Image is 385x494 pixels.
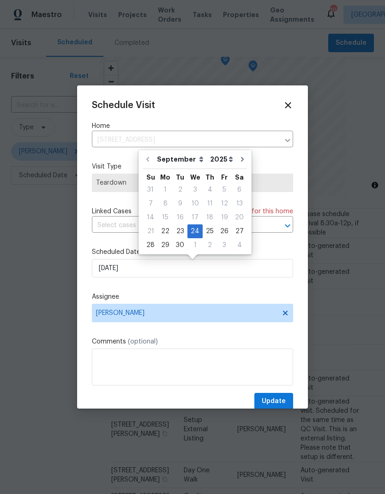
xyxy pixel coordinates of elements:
label: Comments [92,337,293,346]
button: Go to next month [235,150,249,169]
div: Mon Sep 22 2025 [158,224,173,238]
div: 13 [232,197,247,210]
div: 3 [187,183,203,196]
span: Close [283,100,293,110]
div: 4 [232,239,247,252]
div: Sat Sep 27 2025 [232,224,247,238]
label: Scheduled Date [92,247,293,257]
div: Tue Sep 09 2025 [173,197,187,211]
div: 15 [158,211,173,224]
div: Sun Sep 21 2025 [143,224,158,238]
div: Thu Sep 25 2025 [203,224,217,238]
div: Sat Sep 20 2025 [232,211,247,224]
div: Tue Sep 16 2025 [173,211,187,224]
div: 17 [187,211,203,224]
div: 10 [187,197,203,210]
div: 2 [173,183,187,196]
div: Thu Sep 04 2025 [203,183,217,197]
div: Wed Oct 01 2025 [187,238,203,252]
span: Linked Cases [92,207,132,216]
input: Select cases [92,218,267,233]
button: Go to previous month [141,150,155,169]
abbr: Tuesday [176,174,184,181]
span: Update [262,396,286,407]
abbr: Saturday [235,174,244,181]
div: Tue Sep 02 2025 [173,183,187,197]
div: Mon Sep 08 2025 [158,197,173,211]
button: Open [281,219,294,232]
span: Schedule Visit [92,101,155,110]
div: 11 [203,197,217,210]
div: Sun Sep 07 2025 [143,197,158,211]
div: 12 [217,197,232,210]
div: Mon Sep 29 2025 [158,238,173,252]
div: Wed Sep 17 2025 [187,211,203,224]
div: 1 [187,239,203,252]
span: Teardown [96,178,289,187]
div: 14 [143,211,158,224]
div: 31 [143,183,158,196]
label: Visit Type [92,162,293,171]
div: Mon Sep 15 2025 [158,211,173,224]
div: Thu Oct 02 2025 [203,238,217,252]
div: 22 [158,225,173,238]
span: [PERSON_NAME] [96,309,277,317]
div: 9 [173,197,187,210]
div: Sat Sep 06 2025 [232,183,247,197]
abbr: Thursday [205,174,214,181]
div: Fri Sep 19 2025 [217,211,232,224]
div: Tue Sep 23 2025 [173,224,187,238]
button: Update [254,393,293,410]
div: 27 [232,225,247,238]
label: Assignee [92,292,293,301]
div: Fri Sep 12 2025 [217,197,232,211]
div: Thu Sep 18 2025 [203,211,217,224]
select: Month [155,152,208,166]
div: 16 [173,211,187,224]
input: M/D/YYYY [92,259,293,277]
div: Sun Sep 28 2025 [143,238,158,252]
div: 3 [217,239,232,252]
div: Wed Sep 24 2025 [187,224,203,238]
div: 26 [217,225,232,238]
div: 1 [158,183,173,196]
div: 20 [232,211,247,224]
div: 29 [158,239,173,252]
div: 21 [143,225,158,238]
div: Wed Sep 10 2025 [187,197,203,211]
div: 28 [143,239,158,252]
div: 19 [217,211,232,224]
div: 6 [232,183,247,196]
div: 2 [203,239,217,252]
span: (optional) [128,338,158,345]
div: Mon Sep 01 2025 [158,183,173,197]
select: Year [208,152,235,166]
div: 18 [203,211,217,224]
div: Fri Oct 03 2025 [217,238,232,252]
label: Home [92,121,293,131]
div: Sat Oct 04 2025 [232,238,247,252]
div: 24 [187,225,203,238]
div: Sun Aug 31 2025 [143,183,158,197]
div: Fri Sep 26 2025 [217,224,232,238]
div: 8 [158,197,173,210]
div: 25 [203,225,217,238]
div: Thu Sep 11 2025 [203,197,217,211]
input: Enter in an address [92,133,279,147]
div: 4 [203,183,217,196]
div: 23 [173,225,187,238]
div: Tue Sep 30 2025 [173,238,187,252]
div: Sat Sep 13 2025 [232,197,247,211]
abbr: Sunday [146,174,155,181]
div: Sun Sep 14 2025 [143,211,158,224]
div: 5 [217,183,232,196]
abbr: Friday [221,174,228,181]
div: 30 [173,239,187,252]
abbr: Wednesday [190,174,200,181]
div: 7 [143,197,158,210]
div: Fri Sep 05 2025 [217,183,232,197]
div: Wed Sep 03 2025 [187,183,203,197]
abbr: Monday [160,174,170,181]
